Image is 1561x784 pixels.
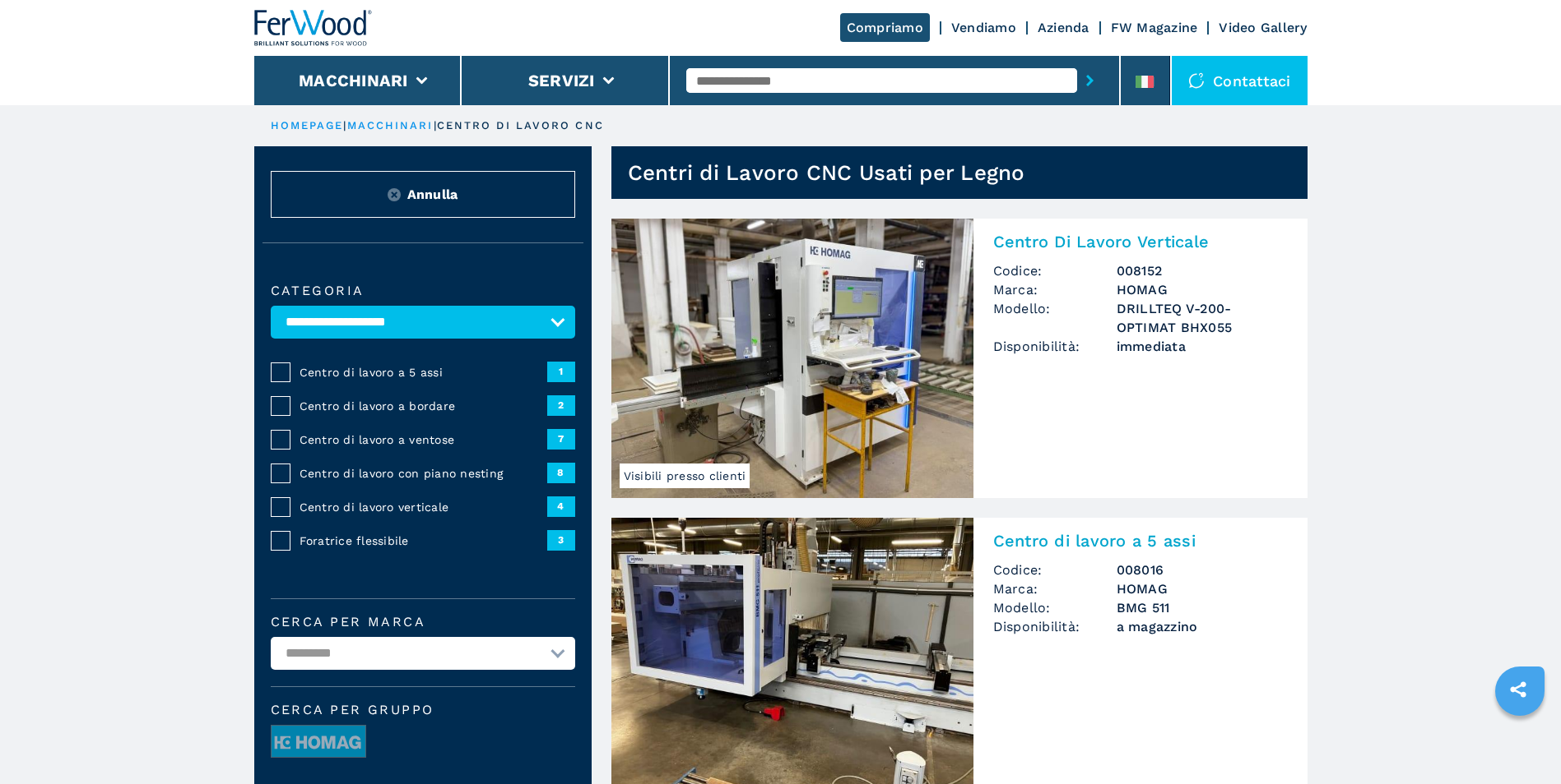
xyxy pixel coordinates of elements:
span: 8 [547,463,575,482]
span: Disponibilità: [993,617,1117,636]
span: a magazzino [1117,617,1288,636]
iframe: Chat [1491,710,1549,772]
span: Centro di lavoro verticale [300,499,547,515]
span: Annulla [407,185,458,204]
button: ResetAnnulla [271,171,575,218]
a: Compriamo [840,13,930,42]
a: sharethis [1498,669,1539,710]
span: | [434,119,437,131]
h2: Centro Di Lavoro Verticale [993,232,1288,251]
button: Macchinari [299,71,408,90]
img: Ferwood [254,10,373,46]
img: Reset [388,188,401,201]
a: Video Gallery [1219,20,1307,35]
span: Marca: [993,280,1117,299]
a: Azienda [1038,20,1089,35]
span: 4 [547,496,575,516]
img: Contattaci [1188,72,1205,89]
label: Cerca per marca [271,616,575,629]
span: immediata [1117,337,1288,356]
span: 1 [547,362,575,381]
h3: BMG 511 [1117,598,1288,617]
span: Cerca per Gruppo [271,703,575,717]
label: Categoria [271,284,575,297]
h2: Centro di lavoro a 5 assi [993,531,1288,551]
span: Codice: [993,560,1117,579]
p: centro di lavoro cnc [437,118,604,133]
h3: 008016 [1117,560,1288,579]
span: Disponibilità: [993,337,1117,356]
div: Contattaci [1172,56,1308,105]
img: Centro Di Lavoro Verticale HOMAG DRILLTEQ V-200-OPTIMAT BHX055 [611,219,973,498]
img: image [272,726,365,759]
span: Centro di lavoro con piano nesting [300,465,547,482]
a: macchinari [347,119,434,131]
span: Centro di lavoro a 5 assi [300,364,547,380]
button: submit-button [1077,62,1103,99]
a: Vendiamo [951,20,1016,35]
span: 7 [547,429,575,449]
a: Centro Di Lavoro Verticale HOMAG DRILLTEQ V-200-OPTIMAT BHX055Visibili presso clientiCentro Di La... [611,219,1308,498]
a: HOMEPAGE [271,119,344,131]
span: Modello: [993,598,1117,617]
span: Codice: [993,261,1117,280]
span: Marca: [993,579,1117,598]
button: Servizi [528,71,595,90]
h3: HOMAG [1117,280,1288,299]
span: 2 [547,395,575,415]
span: | [343,119,346,131]
span: 3 [547,530,575,550]
h1: Centri di Lavoro CNC Usati per Legno [628,159,1025,186]
span: Modello: [993,299,1117,337]
span: Centro di lavoro a ventose [300,431,547,448]
a: FW Magazine [1111,20,1198,35]
h3: HOMAG [1117,579,1288,598]
span: Centro di lavoro a bordare [300,398,547,414]
span: Foratrice flessibile [300,533,547,549]
span: Visibili presso clienti [620,463,750,488]
h3: DRILLTEQ V-200-OPTIMAT BHX055 [1117,299,1288,337]
h3: 008152 [1117,261,1288,280]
